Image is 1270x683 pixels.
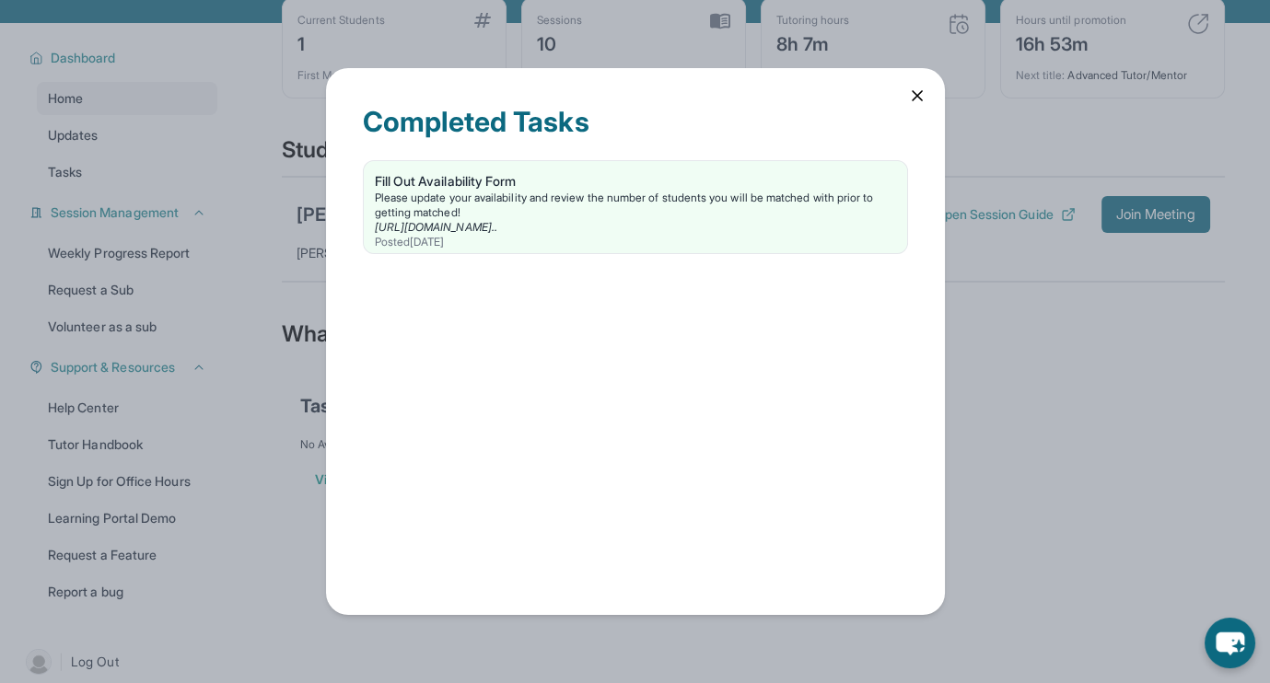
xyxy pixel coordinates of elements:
[375,220,497,234] a: [URL][DOMAIN_NAME]..
[1205,618,1255,668] button: chat-button
[363,105,908,160] div: Completed Tasks
[375,235,896,249] div: Posted [DATE]
[375,172,896,191] div: Fill Out Availability Form
[375,191,896,220] div: Please update your availability and review the number of students you will be matched with prior ...
[364,161,907,253] a: Fill Out Availability FormPlease update your availability and review the number of students you w...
